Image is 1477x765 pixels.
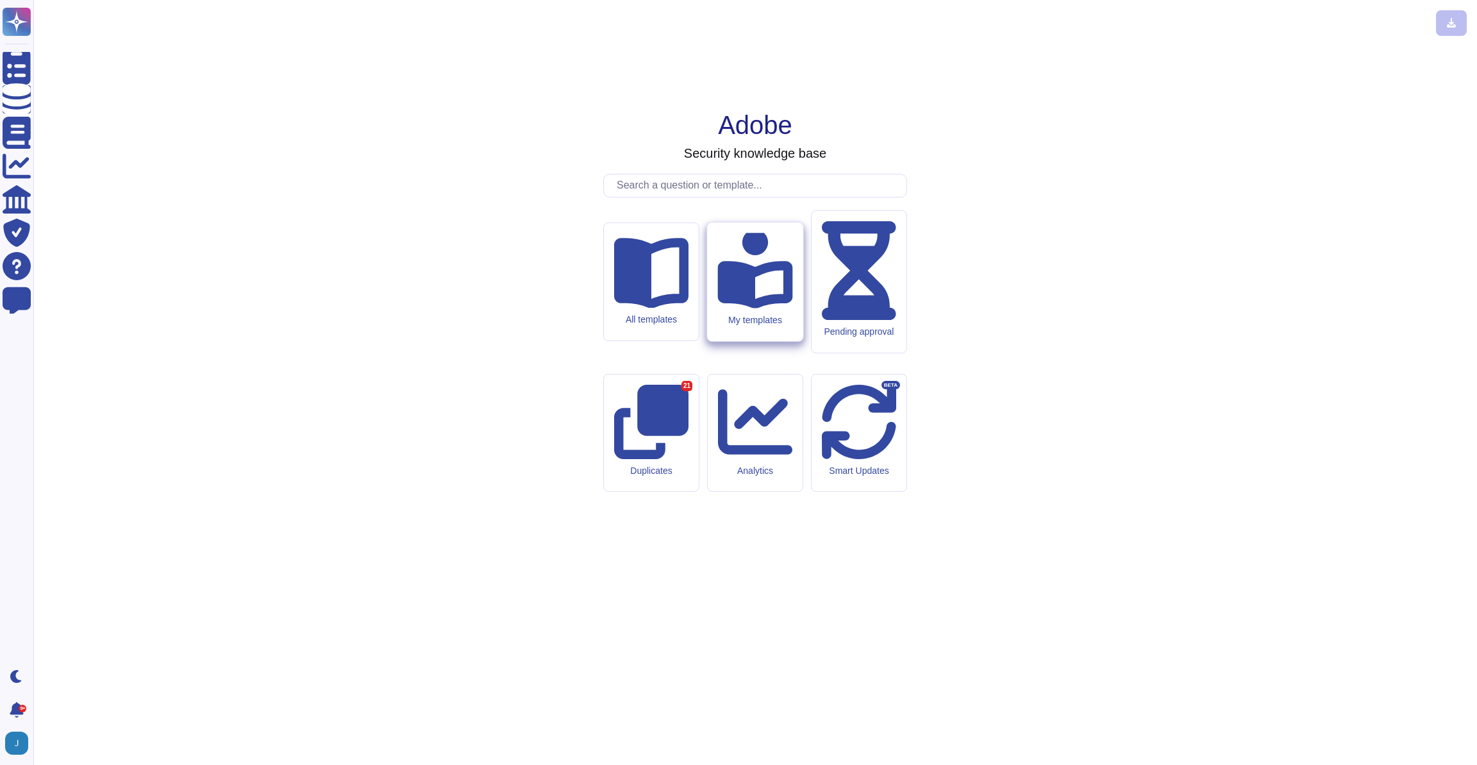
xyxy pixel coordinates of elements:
[3,729,37,757] button: user
[614,314,688,325] div: All templates
[717,315,792,326] div: My templates
[614,466,688,476] div: Duplicates
[684,146,826,161] h3: Security knowledge base
[822,466,896,476] div: Smart Updates
[718,466,792,476] div: Analytics
[610,174,906,197] input: Search a question or template...
[718,110,792,140] h1: Adobe
[681,381,692,391] div: 21
[19,705,26,712] div: 9+
[822,326,896,337] div: Pending approval
[5,732,28,755] img: user
[881,381,900,390] div: BETA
